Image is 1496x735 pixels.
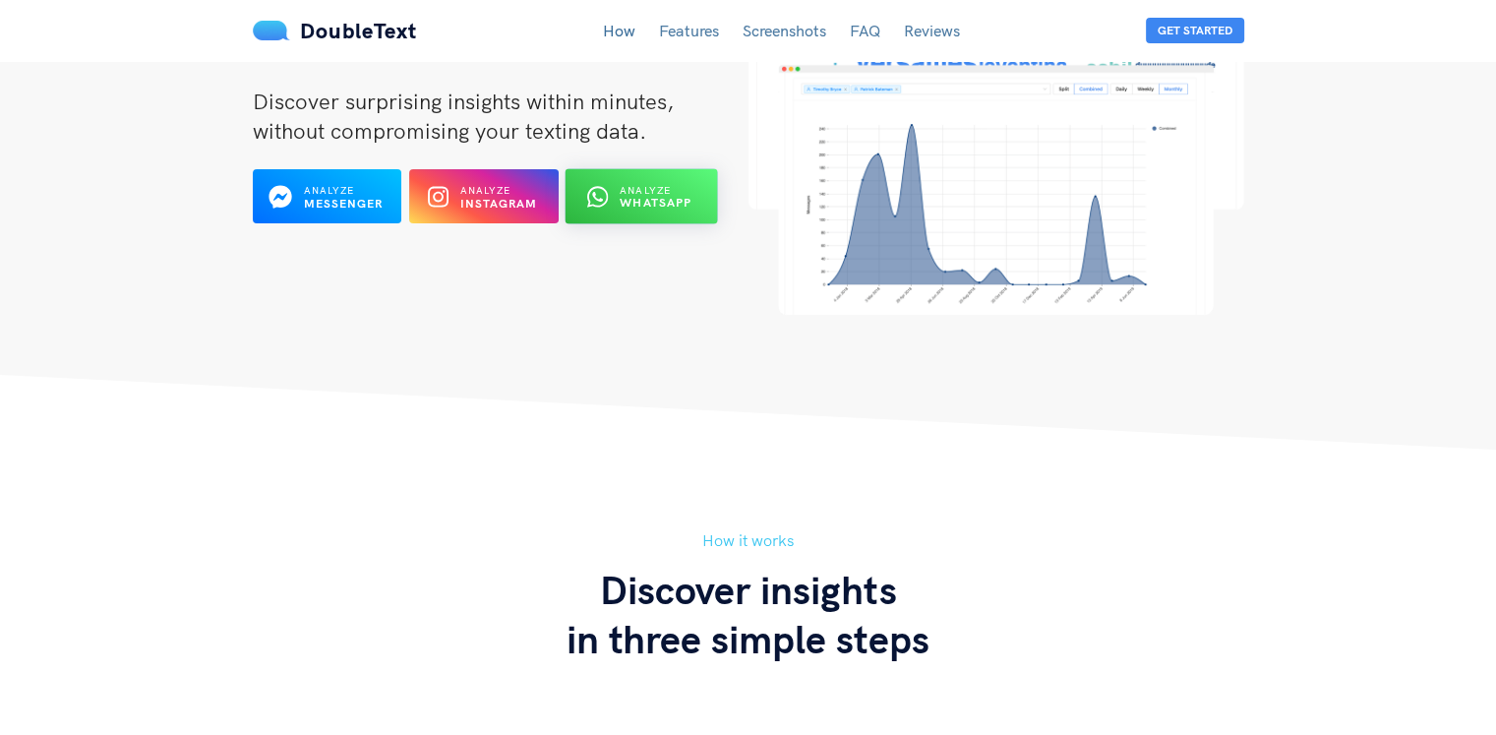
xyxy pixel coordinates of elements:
[460,184,510,197] span: Analyze
[409,195,559,213] a: Analyze Instagram
[460,196,537,211] b: Instagram
[850,21,880,40] a: FAQ
[253,17,417,44] a: DoubleText
[659,21,719,40] a: Features
[409,169,559,223] button: Analyze Instagram
[253,21,290,40] img: mS3x8y1f88AAAAABJRU5ErkJggg==
[253,565,1244,663] h3: Discover insights in three simple steps
[253,195,402,213] a: Analyze Messenger
[1146,18,1244,43] button: Get Started
[567,195,716,213] a: Analyze WhatsApp
[304,196,383,211] b: Messenger
[300,17,417,44] span: DoubleText
[253,169,402,223] button: Analyze Messenger
[304,184,354,197] span: Analyze
[743,21,826,40] a: Screenshots
[621,184,672,197] span: Analyze
[621,196,692,211] b: WhatsApp
[253,528,1244,553] h5: How it works
[253,88,674,115] span: Discover surprising insights within minutes,
[603,21,635,40] a: How
[904,21,960,40] a: Reviews
[253,117,646,145] span: without compromising your texting data.
[566,169,718,224] button: Analyze WhatsApp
